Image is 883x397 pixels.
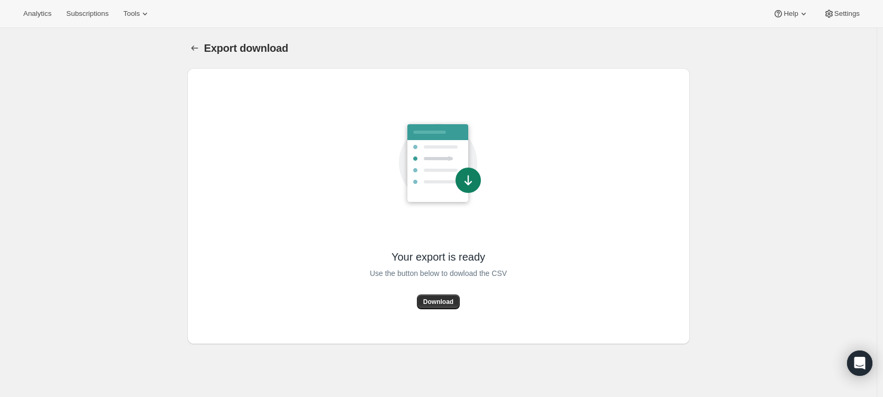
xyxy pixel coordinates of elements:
button: Tools [117,6,157,21]
button: Analytics [17,6,58,21]
div: Open Intercom Messenger [847,350,872,376]
button: Help [767,6,815,21]
span: Help [784,10,798,18]
button: Download [417,294,460,309]
button: Export download [187,41,202,56]
span: Subscriptions [66,10,108,18]
span: Settings [834,10,860,18]
span: Your export is ready [392,250,485,264]
span: Analytics [23,10,51,18]
span: Export download [204,42,288,54]
button: Subscriptions [60,6,115,21]
span: Download [423,298,453,306]
span: Use the button below to dowload the CSV [370,267,507,280]
span: Tools [123,10,140,18]
button: Settings [817,6,866,21]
